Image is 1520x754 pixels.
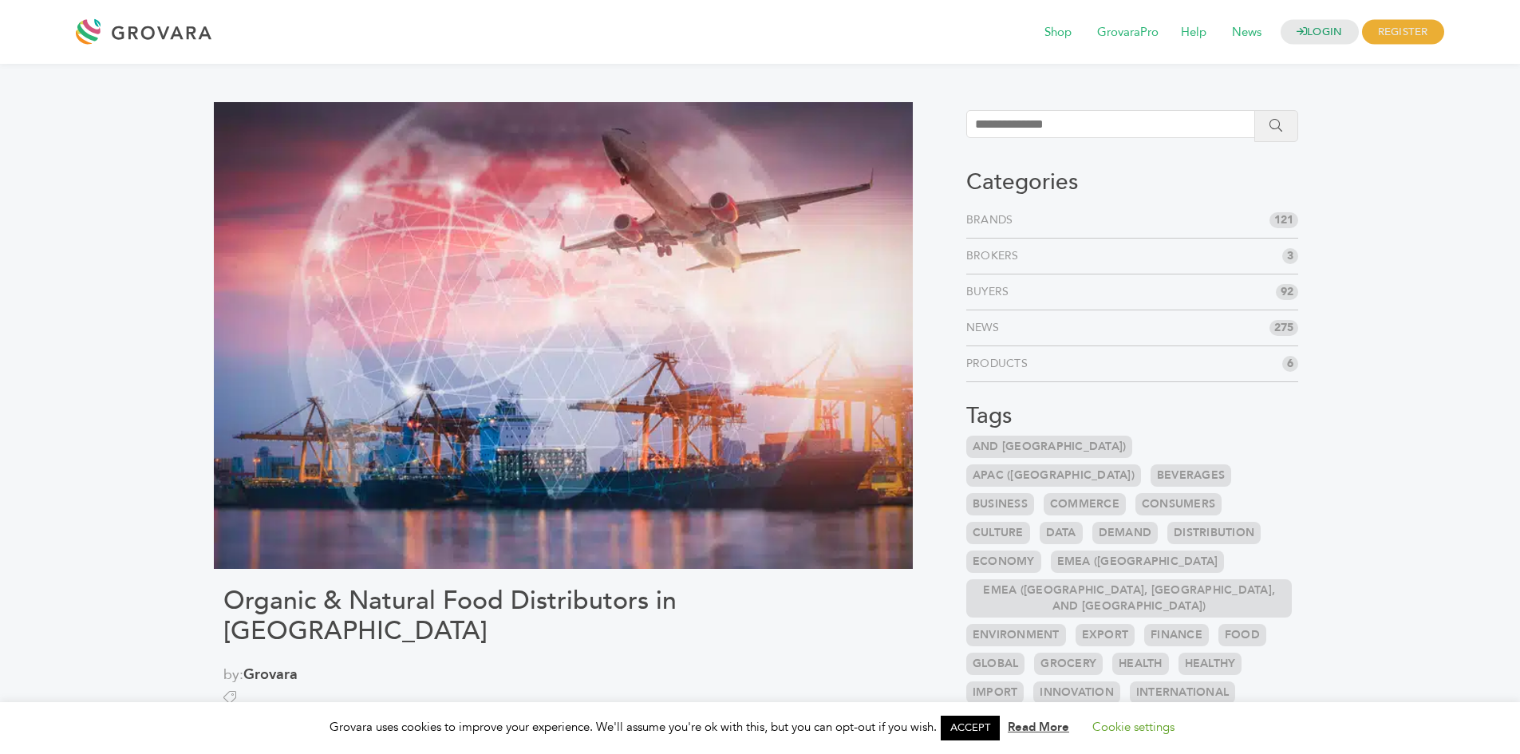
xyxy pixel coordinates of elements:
a: ACCEPT [941,716,1000,740]
a: Business [966,493,1034,515]
span: Shop [1033,18,1083,48]
a: Export [1076,624,1135,646]
a: Distribution [1167,522,1261,544]
a: Brokers [966,248,1025,264]
a: Food [1218,624,1266,646]
span: by: [223,664,903,685]
span: 3 [1282,248,1298,264]
span: Grovara uses cookies to improve your experience. We'll assume you're ok with this, but you can op... [330,719,1190,735]
span: 6 [1282,356,1298,372]
a: Products [966,356,1034,372]
span: Help [1170,18,1218,48]
h3: Tags [966,403,1299,430]
a: Grovara [243,665,298,685]
a: APAC ([GEOGRAPHIC_DATA]) [966,464,1141,487]
span: News [1221,18,1273,48]
a: Commerce [1044,493,1126,515]
a: Shop [1033,24,1083,41]
a: International [1130,681,1235,704]
a: Buyers [966,284,1016,300]
span: 92 [1276,284,1298,300]
a: Brands [966,212,1020,228]
a: Beverages [1151,464,1231,487]
a: EMEA ([GEOGRAPHIC_DATA], [GEOGRAPHIC_DATA], and [GEOGRAPHIC_DATA]) [966,579,1293,618]
a: Cookie settings [1092,719,1175,735]
a: Grocery [1034,653,1103,675]
a: Consumers [1135,493,1222,515]
h1: Organic & Natural Food Distributors in [GEOGRAPHIC_DATA] [223,586,903,647]
a: Finance [1144,624,1209,646]
a: Innovation [1033,681,1120,704]
a: LOGIN [1281,20,1359,45]
a: Healthy [1178,653,1242,675]
a: News [966,320,1005,336]
a: EMEA ([GEOGRAPHIC_DATA] [1051,551,1225,573]
span: REGISTER [1362,20,1444,45]
span: GrovaraPro [1086,18,1170,48]
a: and [GEOGRAPHIC_DATA]) [966,436,1133,458]
a: Read More [1008,719,1069,735]
a: Health [1112,653,1169,675]
a: Culture [966,522,1030,544]
a: Global [966,653,1025,675]
a: Import [966,681,1025,704]
h3: Categories [966,169,1299,196]
a: Data [1040,522,1083,544]
a: News [1221,24,1273,41]
a: Economy [966,551,1041,573]
span: 121 [1269,212,1298,228]
a: GrovaraPro [1086,24,1170,41]
a: Help [1170,24,1218,41]
span: 275 [1269,320,1298,336]
a: Demand [1092,522,1159,544]
a: Environment [966,624,1066,646]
